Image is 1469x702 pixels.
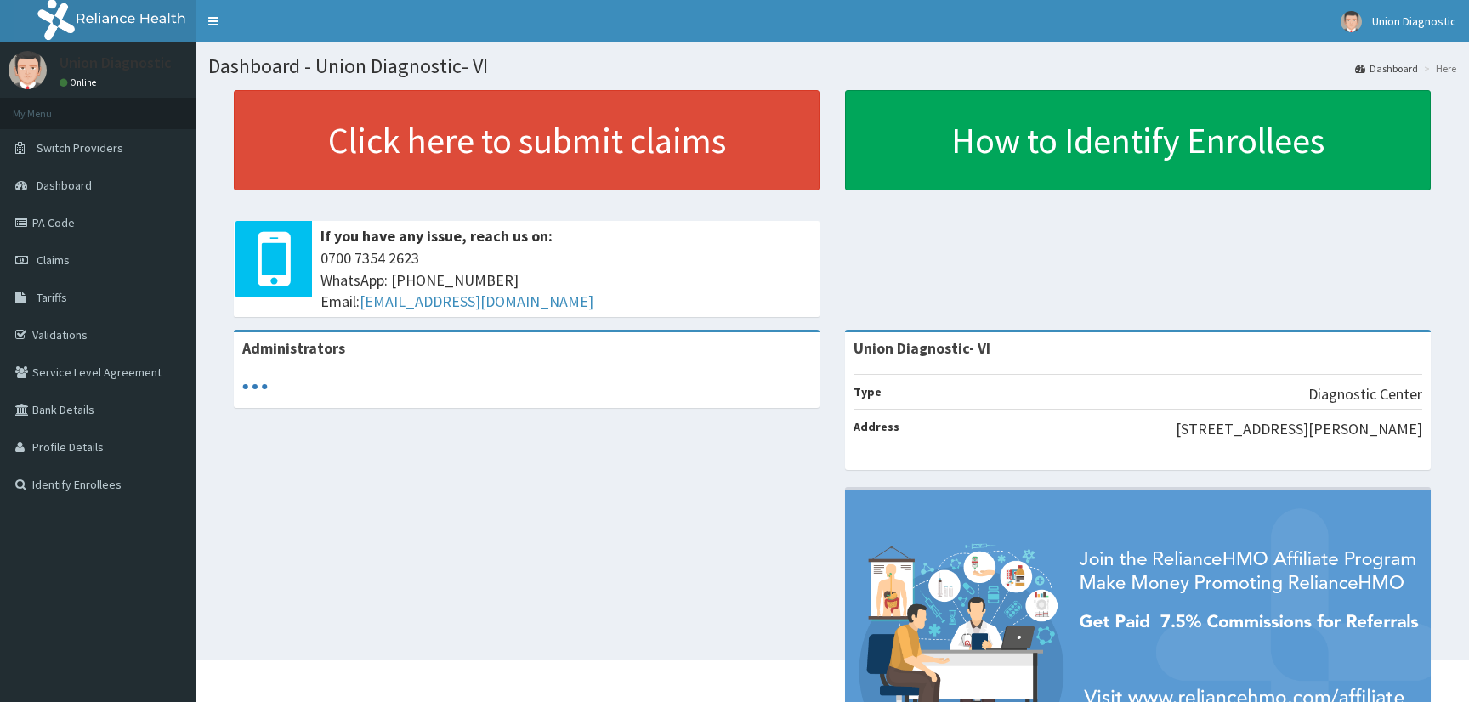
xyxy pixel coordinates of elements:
[1420,61,1456,76] li: Here
[854,384,882,399] b: Type
[1341,11,1362,32] img: User Image
[242,338,345,358] b: Administrators
[854,419,899,434] b: Address
[242,374,268,399] svg: audio-loading
[37,290,67,305] span: Tariffs
[360,292,593,311] a: [EMAIL_ADDRESS][DOMAIN_NAME]
[234,90,820,190] a: Click here to submit claims
[845,90,1431,190] a: How to Identify Enrollees
[60,76,100,88] a: Online
[37,140,123,156] span: Switch Providers
[9,51,47,89] img: User Image
[37,178,92,193] span: Dashboard
[60,55,172,71] p: Union Diagnostic
[854,338,990,358] strong: Union Diagnostic- VI
[1355,61,1418,76] a: Dashboard
[1372,14,1456,29] span: Union Diagnostic
[1176,418,1422,440] p: [STREET_ADDRESS][PERSON_NAME]
[37,252,70,268] span: Claims
[320,247,811,313] span: 0700 7354 2623 WhatsApp: [PHONE_NUMBER] Email:
[320,226,553,246] b: If you have any issue, reach us on:
[208,55,1456,77] h1: Dashboard - Union Diagnostic- VI
[1308,383,1422,405] p: Diagnostic Center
